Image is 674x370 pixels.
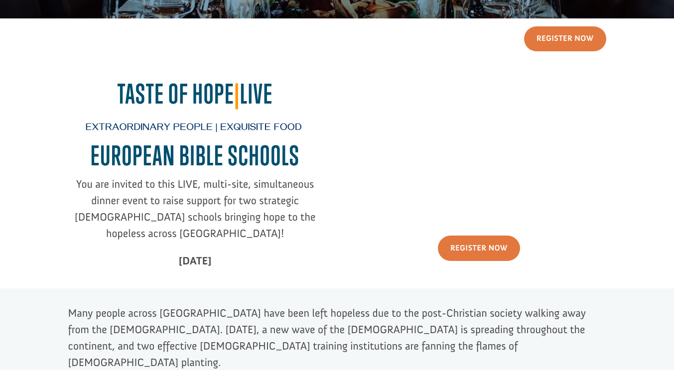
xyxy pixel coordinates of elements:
[352,78,606,221] iframe: To enrich screen reader interactions, please activate Accessibility in Grammarly extension settings
[234,78,240,110] span: |
[68,78,322,115] h2: Taste of Hope Live
[178,254,211,267] strong: [DATE]
[524,26,606,52] a: Register Now
[289,139,300,171] span: S
[68,140,322,176] h2: EUROPEAN BIBLE SCHOOL
[68,306,586,369] span: Many people across [GEOGRAPHIC_DATA] have been left hopeless due to the post-Christian society wa...
[75,177,316,240] span: You are invited to this LIVE, multi-site, simultaneous dinner event to raise support for two stra...
[86,123,302,135] span: Extraordinary People | Exquisite Food
[438,236,520,261] a: Register Now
